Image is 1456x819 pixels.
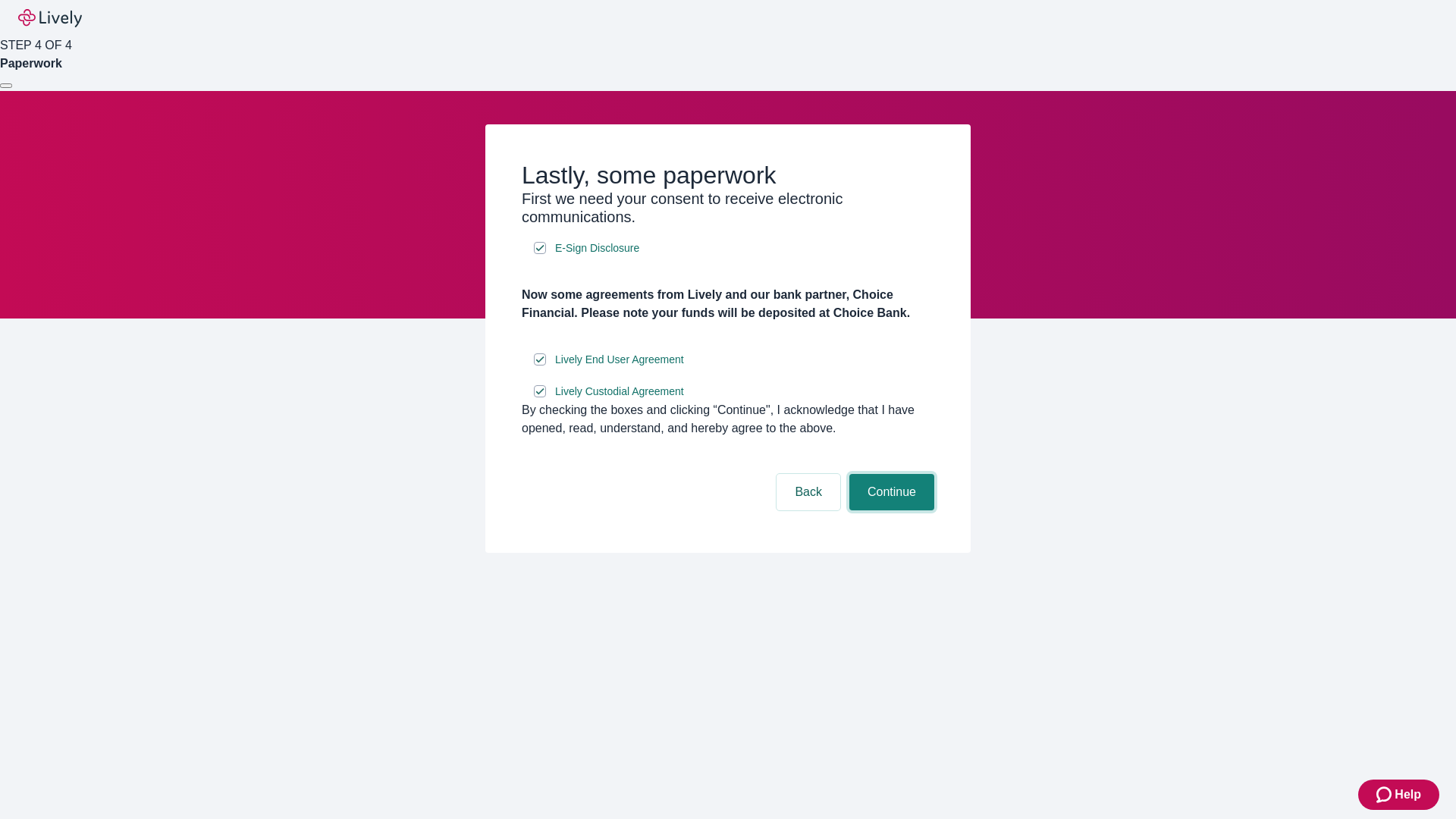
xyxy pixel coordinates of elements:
div: By checking the boxes and clicking “Continue", I acknowledge that I have opened, read, understand... [522,401,934,438]
span: Help [1395,786,1421,804]
button: Zendesk support iconHelp [1358,780,1439,810]
button: Back [777,474,840,510]
h3: First we need your consent to receive electronic communications. [522,190,934,226]
span: E-Sign Disclosure [555,240,639,256]
img: Lively [18,9,82,27]
a: e-sign disclosure document [552,239,642,258]
span: Lively End User Agreement [555,352,684,368]
h4: Now some agreements from Lively and our bank partner, Choice Financial. Please note your funds wi... [522,286,934,322]
a: e-sign disclosure document [552,350,687,369]
span: Lively Custodial Agreement [555,384,684,400]
button: Continue [849,474,934,510]
h2: Lastly, some paperwork [522,161,934,190]
svg: Zendesk support icon [1376,786,1395,804]
a: e-sign disclosure document [552,382,687,401]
